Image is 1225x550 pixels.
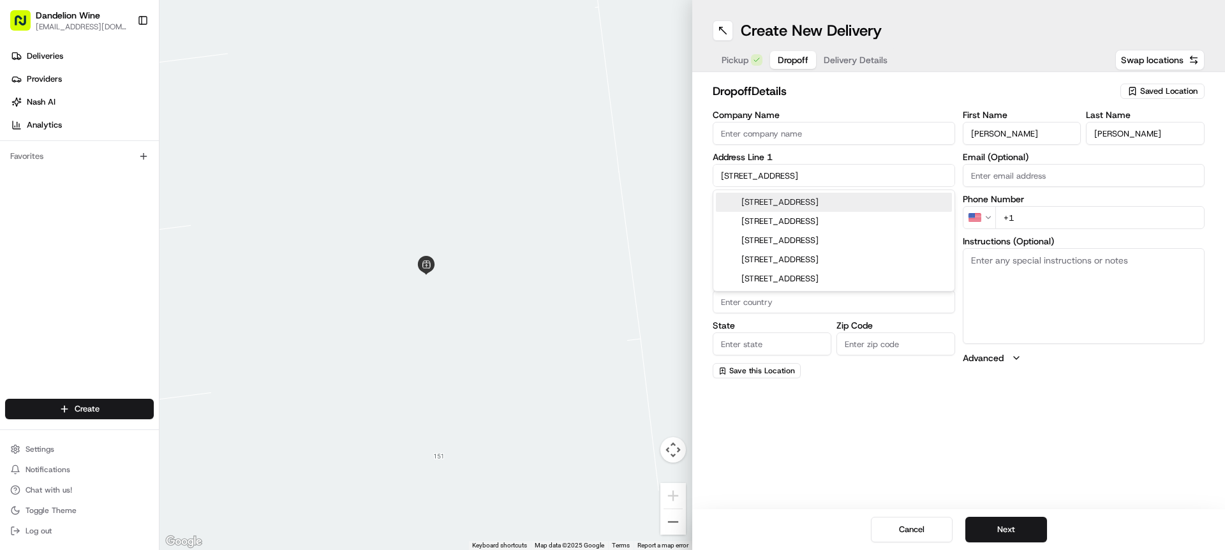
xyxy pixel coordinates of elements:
label: Email (Optional) [963,152,1205,161]
span: • [138,198,143,208]
img: 4920774857489_3d7f54699973ba98c624_72.jpg [27,122,50,145]
span: Saved Location [1140,85,1198,97]
a: Powered byPylon [90,316,154,326]
button: See all [198,163,232,179]
label: Advanced [963,352,1004,364]
input: Enter zip code [836,332,955,355]
div: [STREET_ADDRESS] [716,212,952,231]
span: API Documentation [121,285,205,298]
span: Create [75,403,100,415]
div: [STREET_ADDRESS] [716,250,952,269]
button: Dandelion Wine [36,9,100,22]
div: 📗 [13,286,23,297]
span: Toggle Theme [26,505,77,516]
input: Enter country [713,290,955,313]
button: Create [5,399,154,419]
span: Deliveries [27,50,63,62]
button: Dandelion Wine[EMAIL_ADDRESS][DOMAIN_NAME] [5,5,132,36]
label: Zip Code [836,321,955,330]
span: Map data ©2025 Google [535,542,604,549]
div: [STREET_ADDRESS] [716,193,952,212]
div: Start new chat [57,122,209,135]
button: Toggle Theme [5,502,154,519]
input: Enter first name [963,122,1081,145]
a: Open this area in Google Maps (opens a new window) [163,533,205,550]
div: Past conversations [13,166,85,176]
h1: Create New Delivery [741,20,882,41]
button: Cancel [871,517,953,542]
input: Enter phone number [995,206,1205,229]
input: Enter state [713,332,831,355]
input: Enter company name [713,122,955,145]
input: Enter last name [1086,122,1205,145]
button: [EMAIL_ADDRESS][DOMAIN_NAME] [36,22,127,32]
button: Settings [5,440,154,458]
label: First Name [963,110,1081,119]
img: Wisdom Oko [13,186,33,211]
button: Notifications [5,461,154,479]
button: Zoom out [660,509,686,535]
a: Analytics [5,115,159,135]
span: Knowledge Base [26,285,98,298]
input: Enter address [713,164,955,187]
a: Deliveries [5,46,159,66]
div: [STREET_ADDRESS] [716,269,952,288]
button: Next [965,517,1047,542]
label: Address Line 1 [713,152,955,161]
span: Chat with us! [26,485,72,495]
span: Log out [26,526,52,536]
div: We're available if you need us! [57,135,175,145]
img: 1736555255976-a54dd68f-1ca7-489b-9aae-adbdc363a1c4 [26,233,36,243]
div: Favorites [5,146,154,167]
button: Start new chat [217,126,232,141]
p: Welcome 👋 [13,51,232,71]
img: 1736555255976-a54dd68f-1ca7-489b-9aae-adbdc363a1c4 [26,198,36,209]
img: Nash [13,13,38,38]
img: Wisdom Oko [13,220,33,245]
button: Saved Location [1120,82,1205,100]
span: • [138,232,143,242]
div: Suggestions [713,190,955,292]
button: Map camera controls [660,437,686,463]
span: Delivery Details [824,54,887,66]
span: Dropoff [778,54,808,66]
span: Swap locations [1121,54,1184,66]
a: 💻API Documentation [103,280,210,303]
div: 💻 [108,286,118,297]
label: Last Name [1086,110,1205,119]
a: Report a map error [637,542,688,549]
button: Save this Location [713,363,801,378]
input: Clear [33,82,211,96]
div: [STREET_ADDRESS] [716,231,952,250]
label: Phone Number [963,195,1205,204]
button: Keyboard shortcuts [472,541,527,550]
button: Zoom in [660,483,686,509]
img: 1736555255976-a54dd68f-1ca7-489b-9aae-adbdc363a1c4 [13,122,36,145]
span: Pickup [722,54,748,66]
label: Company Name [713,110,955,119]
span: [DATE] [145,198,172,208]
span: Wisdom [PERSON_NAME] [40,232,136,242]
button: Swap locations [1115,50,1205,70]
button: Log out [5,522,154,540]
a: Nash AI [5,92,159,112]
span: Analytics [27,119,62,131]
input: Enter email address [963,164,1205,187]
span: Providers [27,73,62,85]
img: Google [163,533,205,550]
span: Wisdom [PERSON_NAME] [40,198,136,208]
button: Chat with us! [5,481,154,499]
span: Pylon [127,316,154,326]
label: State [713,321,831,330]
span: Notifications [26,465,70,475]
span: Nash AI [27,96,56,108]
span: [DATE] [145,232,172,242]
a: Providers [5,69,159,89]
a: Terms (opens in new tab) [612,542,630,549]
label: Instructions (Optional) [963,237,1205,246]
h2: dropoff Details [713,82,1113,100]
span: Settings [26,444,54,454]
a: 📗Knowledge Base [8,280,103,303]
